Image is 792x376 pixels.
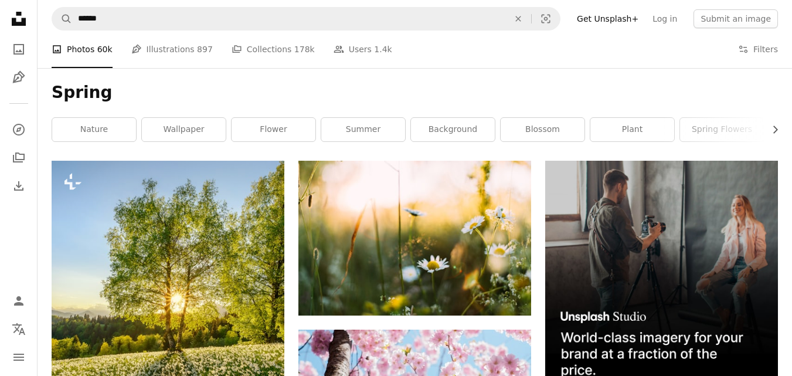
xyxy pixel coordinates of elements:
button: Clear [505,8,531,30]
button: Filters [738,31,778,68]
a: flower [232,118,315,141]
a: white flowers in shallow focus photography [298,233,531,243]
a: Illustrations [7,66,30,89]
a: spring flowers [680,118,764,141]
a: summer [321,118,405,141]
a: Users 1.4k [334,31,392,68]
button: Menu [7,345,30,369]
button: Search Unsplash [52,8,72,30]
a: a field of flowers with a tree in the background [52,316,284,326]
span: 178k [294,43,315,56]
button: Visual search [532,8,560,30]
span: 897 [197,43,213,56]
a: Photos [7,38,30,61]
button: Language [7,317,30,341]
span: 1.4k [374,43,392,56]
a: Get Unsplash+ [570,9,645,28]
a: Home — Unsplash [7,7,30,33]
a: Collections 178k [232,31,315,68]
h1: Spring [52,82,778,103]
button: scroll list to the right [764,118,778,141]
a: Illustrations 897 [131,31,213,68]
a: wallpaper [142,118,226,141]
a: plant [590,118,674,141]
button: Submit an image [694,9,778,28]
a: nature [52,118,136,141]
a: Download History [7,174,30,198]
a: background [411,118,495,141]
a: blossom [501,118,584,141]
form: Find visuals sitewide [52,7,560,31]
a: Collections [7,146,30,170]
a: Log in / Sign up [7,289,30,313]
img: white flowers in shallow focus photography [298,161,531,316]
a: Explore [7,118,30,141]
a: Log in [645,9,684,28]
